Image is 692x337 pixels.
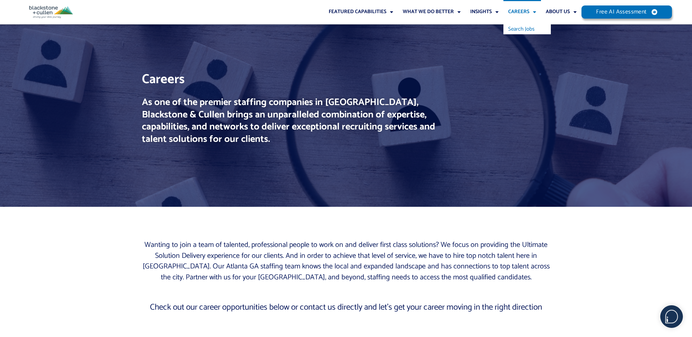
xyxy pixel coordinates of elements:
img: users%2F5SSOSaKfQqXq3cFEnIZRYMEs4ra2%2Fmedia%2Fimages%2F-Bulle%20blanche%20sans%20fond%20%2B%20ma... [661,306,683,328]
a: Free AI Assessment [581,5,672,19]
h2: As one of the premier staffing companies in [GEOGRAPHIC_DATA], Blackstone & Cullen brings an unpa... [142,96,439,146]
p: Wanting to join a team of talented, professional people to work on and deliver first class soluti... [142,240,550,283]
span: Free AI Assessment [596,9,646,15]
h1: Careers [142,70,439,89]
p: Check out our career opportunities below or contact us directly and let’s get your career moving ... [142,302,550,313]
a: Search Jobs [503,24,551,34]
ul: Careers [503,24,551,34]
